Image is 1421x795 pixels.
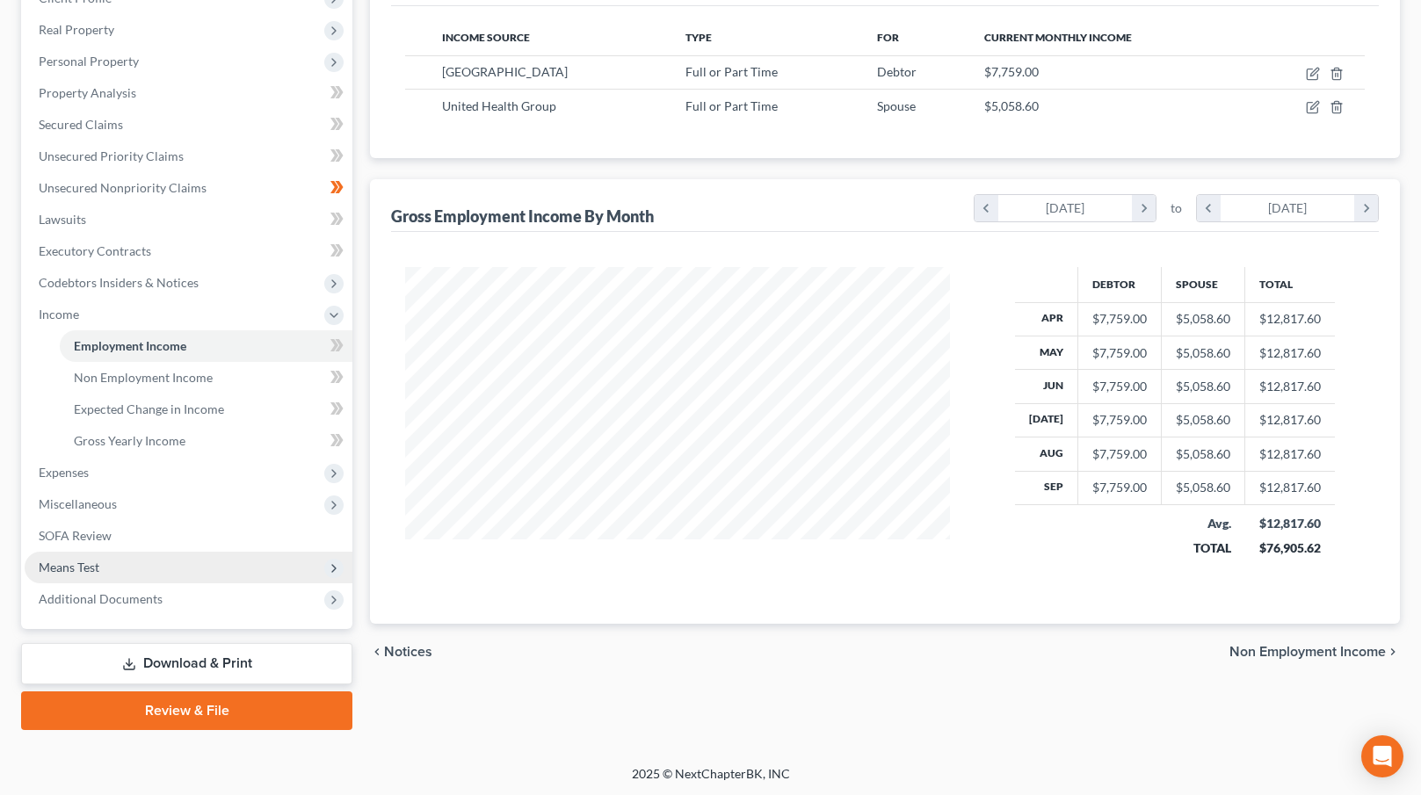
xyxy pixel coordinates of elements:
th: Aug [1015,437,1078,471]
td: $12,817.60 [1245,336,1336,369]
td: $12,817.60 [1245,403,1336,437]
button: Non Employment Income chevron_right [1229,645,1400,659]
span: Gross Yearly Income [74,433,185,448]
span: Secured Claims [39,117,123,132]
a: Review & File [21,691,352,730]
div: TOTAL [1176,539,1231,557]
span: Executory Contracts [39,243,151,258]
i: chevron_right [1354,195,1378,221]
th: Apr [1015,302,1078,336]
a: Lawsuits [25,204,352,235]
th: May [1015,336,1078,369]
th: Spouse [1162,267,1245,302]
span: Additional Documents [39,591,163,606]
i: chevron_right [1132,195,1156,221]
span: Income Source [442,31,530,44]
span: Codebtors Insiders & Notices [39,275,199,290]
span: Notices [384,645,432,659]
div: $5,058.60 [1176,479,1230,496]
span: Means Test [39,560,99,575]
button: chevron_left Notices [370,645,432,659]
a: Non Employment Income [60,362,352,394]
i: chevron_left [1197,195,1221,221]
div: $5,058.60 [1176,310,1230,328]
div: $7,759.00 [1092,445,1147,463]
th: [DATE] [1015,403,1078,437]
span: Debtor [877,64,917,79]
div: $5,058.60 [1176,411,1230,429]
td: $12,817.60 [1245,302,1336,336]
div: $76,905.62 [1259,539,1322,557]
div: Gross Employment Income By Month [391,206,654,227]
i: chevron_left [370,645,384,659]
span: For [877,31,899,44]
span: Personal Property [39,54,139,69]
th: Sep [1015,471,1078,504]
div: $5,058.60 [1176,344,1230,362]
td: $12,817.60 [1245,471,1336,504]
td: $12,817.60 [1245,370,1336,403]
span: Expected Change in Income [74,401,224,416]
a: Executory Contracts [25,235,352,267]
span: to [1171,199,1182,217]
a: Expected Change in Income [60,394,352,425]
a: SOFA Review [25,520,352,552]
div: [DATE] [1221,195,1355,221]
div: $7,759.00 [1092,310,1147,328]
a: Property Analysis [25,77,352,109]
span: $7,759.00 [984,64,1039,79]
span: Property Analysis [39,85,136,100]
span: $5,058.60 [984,98,1039,113]
span: Income [39,307,79,322]
div: $7,759.00 [1092,411,1147,429]
span: Miscellaneous [39,496,117,511]
span: Real Property [39,22,114,37]
a: Unsecured Priority Claims [25,141,352,172]
a: Download & Print [21,643,352,684]
div: $7,759.00 [1092,479,1147,496]
a: Gross Yearly Income [60,425,352,457]
span: Unsecured Priority Claims [39,148,184,163]
div: Open Intercom Messenger [1361,735,1403,777]
span: Employment Income [74,338,186,353]
th: Jun [1015,370,1078,403]
a: Secured Claims [25,109,352,141]
span: Lawsuits [39,212,86,227]
span: Unsecured Nonpriority Claims [39,180,207,195]
span: Expenses [39,465,89,480]
span: [GEOGRAPHIC_DATA] [442,64,568,79]
span: Type [685,31,712,44]
th: Total [1245,267,1336,302]
div: $12,817.60 [1259,515,1322,532]
th: Debtor [1078,267,1162,302]
span: United Health Group [442,98,556,113]
span: Full or Part Time [685,98,778,113]
i: chevron_right [1386,645,1400,659]
a: Employment Income [60,330,352,362]
span: Spouse [877,98,916,113]
span: SOFA Review [39,528,112,543]
div: $7,759.00 [1092,344,1147,362]
div: $5,058.60 [1176,445,1230,463]
div: [DATE] [998,195,1133,221]
span: Non Employment Income [74,370,213,385]
td: $12,817.60 [1245,437,1336,471]
i: chevron_left [975,195,998,221]
div: $7,759.00 [1092,378,1147,395]
span: Full or Part Time [685,64,778,79]
span: Current Monthly Income [984,31,1132,44]
span: Non Employment Income [1229,645,1386,659]
a: Unsecured Nonpriority Claims [25,172,352,204]
div: $5,058.60 [1176,378,1230,395]
div: Avg. [1176,515,1231,532]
